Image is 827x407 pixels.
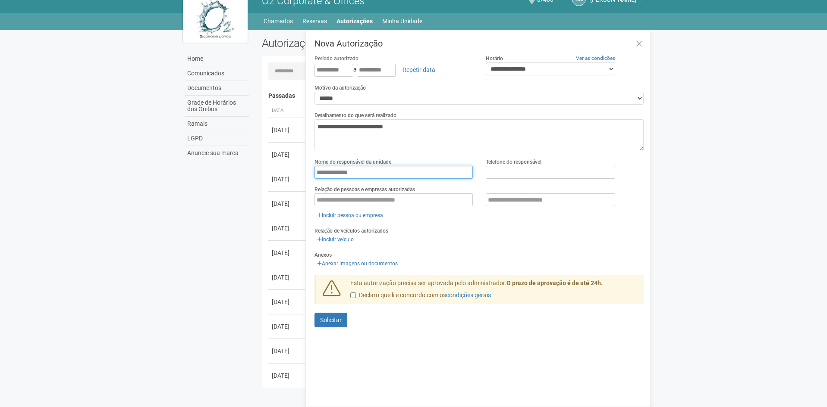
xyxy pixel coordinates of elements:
label: Anexos [314,251,332,259]
label: Telefone do responsável [486,158,541,166]
label: Motivo da autorização [314,84,366,92]
a: LGPD [185,131,249,146]
div: [DATE] [272,371,304,380]
div: [DATE] [272,150,304,159]
div: a [314,62,473,77]
h2: Autorizações [262,37,447,50]
div: [DATE] [272,249,304,257]
div: [DATE] [272,199,304,208]
a: Reservas [302,15,327,27]
a: Grade de Horários dos Ônibus [185,96,249,117]
a: Incluir pessoa ou empresa [314,211,386,220]
div: [DATE] [272,224,304,233]
div: Esta autorização precisa ser aprovada pelo administrador. [344,279,644,304]
div: [DATE] [272,298,304,306]
a: Chamados [264,15,293,27]
label: Nome do responsável da unidade [314,158,391,166]
span: Solicitar [320,317,342,323]
a: Minha Unidade [382,15,422,27]
a: Autorizações [336,15,373,27]
th: Data [268,104,307,118]
a: Home [185,52,249,66]
label: Detalhamento do que será realizado [314,112,396,119]
label: Relação de pessoas e empresas autorizadas [314,186,415,193]
h4: Passadas [268,93,638,99]
a: Ramais [185,117,249,131]
a: Incluir veículo [314,235,356,244]
div: [DATE] [272,322,304,331]
label: Período autorizado [314,55,358,62]
a: Anuncie sua marca [185,146,249,160]
a: Anexar imagens ou documentos [314,259,400,268]
a: Documentos [185,81,249,96]
a: Repetir data [397,62,441,77]
a: Comunicados [185,66,249,81]
label: Horário [486,55,503,62]
label: Declaro que li e concordo com os [350,291,491,300]
a: condições gerais [446,292,491,298]
div: [DATE] [272,126,304,134]
div: [DATE] [272,175,304,183]
div: [DATE] [272,273,304,282]
input: Declaro que li e concordo com oscondições gerais [350,292,356,298]
button: Solicitar [314,313,347,327]
a: Ver as condições [576,55,615,61]
label: Relação de veículos autorizados [314,227,388,235]
strong: O prazo de aprovação é de até 24h. [506,280,603,286]
h3: Nova Autorização [314,39,644,48]
div: [DATE] [272,347,304,355]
